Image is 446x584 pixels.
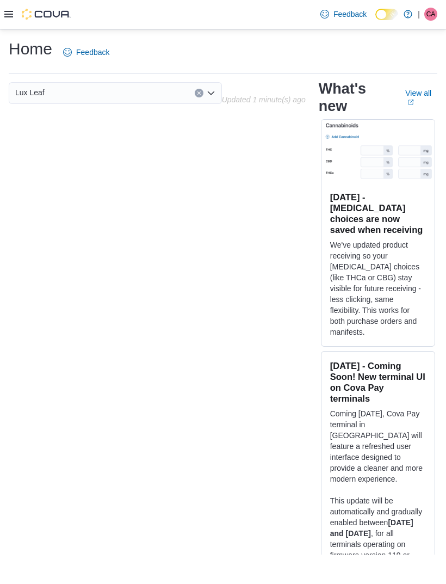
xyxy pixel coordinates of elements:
p: Coming [DATE], Cova Pay terminal in [GEOGRAPHIC_DATA] will feature a refreshed user interface des... [330,408,426,484]
h3: [DATE] - [MEDICAL_DATA] choices are now saved when receiving [330,192,426,235]
a: Feedback [59,41,114,63]
strong: [DATE] and [DATE] [330,518,413,538]
a: View allExternal link [405,89,437,106]
h1: Home [9,38,52,60]
img: Cova [22,9,71,20]
span: Feedback [76,47,109,58]
button: Open list of options [207,89,215,97]
h3: [DATE] - Coming Soon! New terminal UI on Cova Pay terminals [330,360,426,404]
svg: External link [407,99,414,106]
p: Updated 1 minute(s) ago [222,95,306,104]
h2: What's new [319,80,392,115]
button: Clear input [195,89,203,97]
span: CA [426,8,436,21]
input: Dark Mode [375,9,398,20]
span: Lux Leaf [15,86,45,99]
span: Feedback [333,9,367,20]
p: | [418,8,420,21]
a: Feedback [316,3,371,25]
div: Chloe Avramenko Taylor [424,8,437,21]
p: We've updated product receiving so your [MEDICAL_DATA] choices (like THCa or CBG) stay visible fo... [330,239,426,337]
